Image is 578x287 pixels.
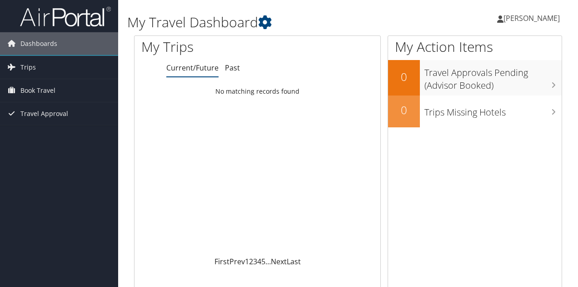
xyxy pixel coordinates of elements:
img: airportal-logo.png [20,6,111,27]
a: Prev [229,257,245,267]
span: [PERSON_NAME] [503,13,560,23]
a: Current/Future [166,63,219,73]
a: 0Trips Missing Hotels [388,96,562,127]
h1: My Action Items [388,37,562,56]
a: 3 [253,257,257,267]
a: First [214,257,229,267]
h1: My Travel Dashboard [127,13,422,32]
span: Book Travel [20,79,55,102]
td: No matching records found [135,83,380,100]
span: … [265,257,271,267]
span: Dashboards [20,32,57,55]
a: 1 [245,257,249,267]
a: [PERSON_NAME] [497,5,569,32]
a: Past [225,63,240,73]
span: Travel Approval [20,102,68,125]
h1: My Trips [141,37,271,56]
h3: Travel Approvals Pending (Advisor Booked) [424,62,562,92]
a: 2 [249,257,253,267]
a: Next [271,257,287,267]
h2: 0 [388,102,420,118]
a: 5 [261,257,265,267]
a: Last [287,257,301,267]
h2: 0 [388,69,420,85]
span: Trips [20,56,36,79]
a: 4 [257,257,261,267]
a: 0Travel Approvals Pending (Advisor Booked) [388,60,562,95]
h3: Trips Missing Hotels [424,101,562,119]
